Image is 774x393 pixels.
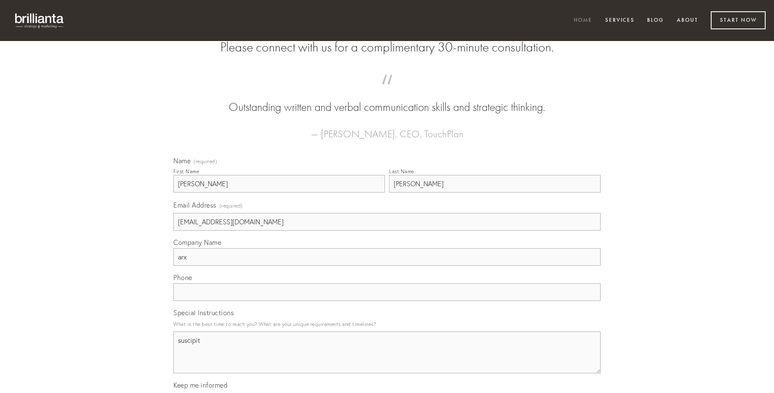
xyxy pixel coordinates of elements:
[173,331,601,373] textarea: suscipit
[389,168,414,175] div: Last Name
[173,157,191,165] span: Name
[193,159,217,164] span: (required)
[173,168,199,175] div: First Name
[8,8,71,33] img: brillianta - research, strategy, marketing
[173,381,227,389] span: Keep me informed
[173,273,192,282] span: Phone
[642,14,669,28] a: Blog
[568,14,598,28] a: Home
[187,83,587,116] blockquote: Outstanding written and verbal communication skills and strategic thinking.
[173,201,217,209] span: Email Address
[173,238,221,247] span: Company Name
[219,200,243,211] span: (required)
[600,14,640,28] a: Services
[173,39,601,55] h2: Please connect with us for a complimentary 30-minute consultation.
[711,11,766,29] a: Start Now
[671,14,704,28] a: About
[187,83,587,99] span: “
[173,319,601,330] p: What is the best time to reach you? What are your unique requirements and timelines?
[187,116,587,142] figcaption: — [PERSON_NAME], CEO, TouchPlan
[173,308,234,317] span: Special Instructions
